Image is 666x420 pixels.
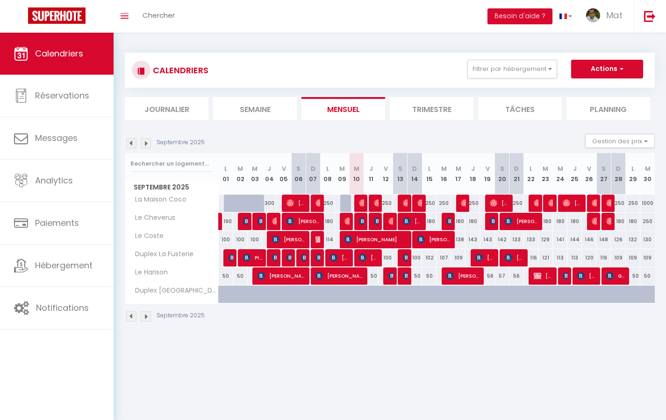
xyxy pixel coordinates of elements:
div: 119 [596,249,611,266]
span: [PERSON_NAME] [374,212,379,230]
div: 50 [422,267,437,285]
span: Ballet Aurore [461,194,465,212]
abbr: M [237,164,243,173]
th: 04 [262,153,277,195]
span: Gome Imadiy [606,267,625,285]
th: 29 [626,153,640,195]
div: 250 [422,195,437,212]
span: Analytics [35,175,73,186]
span: [PERSON_NAME] [403,212,422,230]
span: [PERSON_NAME] [577,267,596,285]
span: [PERSON_NAME] [592,212,596,230]
span: Duplex [GEOGRAPHIC_DATA][PERSON_NAME] [127,286,220,296]
div: 129 [538,231,553,248]
span: [PERSON_NAME] [548,194,553,212]
span: [PERSON_NAME] [315,267,364,285]
div: 102 [422,249,437,266]
abbr: S [602,164,606,173]
span: [PERSON_NAME] [359,212,364,230]
abbr: L [530,164,532,173]
div: 130 [640,231,655,248]
abbr: L [428,164,431,173]
div: 100 [233,231,248,248]
div: 56 [480,267,494,285]
span: Le Cheverus [127,213,178,223]
th: 15 [422,153,437,195]
div: 141 [553,231,567,248]
th: 05 [277,153,291,195]
th: 26 [582,153,596,195]
abbr: V [282,164,286,173]
th: 07 [306,153,320,195]
img: Super Booking [28,7,86,24]
div: 148 [596,231,611,248]
div: 121 [538,249,553,266]
div: 143 [480,231,494,248]
div: 180 [465,213,480,230]
li: Journalier [125,97,208,120]
span: [PERSON_NAME] [286,249,291,266]
div: 250 [611,195,625,212]
div: 109 [626,249,640,266]
a: [PERSON_NAME] [219,213,223,231]
div: 50 [219,267,233,285]
span: Messages [35,132,78,144]
span: [PERSON_NAME] [359,249,378,266]
li: Mensuel [301,97,385,120]
span: [PERSON_NAME] [505,212,538,230]
span: [PERSON_NAME] [505,249,524,266]
div: 126 [611,231,625,248]
abbr: V [384,164,388,173]
span: [PERSON_NAME] [563,194,582,212]
abbr: D [412,164,417,173]
span: [PERSON_NAME] [388,212,393,230]
div: 180 [422,213,437,230]
span: [PERSON_NAME] [286,212,320,230]
span: [PERSON_NAME] [534,194,538,212]
abbr: M [456,164,461,173]
span: [PERSON_NAME] [344,212,349,230]
div: 100 [408,249,422,266]
div: 109 [611,249,625,266]
abbr: M [339,164,345,173]
img: ... [586,8,600,22]
div: 180 [538,213,553,230]
th: 02 [233,153,248,195]
div: 132 [626,231,640,248]
span: Storm van Scherpenseel [272,249,277,266]
div: 116 [524,249,538,266]
button: Filtrer par hébergement [467,60,557,78]
th: 09 [335,153,349,195]
span: Prof. [PERSON_NAME] [243,249,262,266]
div: 109 [451,249,465,266]
span: [PERSON_NAME] [563,267,567,285]
img: logout [644,10,656,22]
span: [PERSON_NAME] [592,194,596,212]
span: [PERSON_NAME] [403,249,408,266]
button: Gestion des prix [585,134,655,148]
div: 56 [509,267,524,285]
th: 27 [596,153,611,195]
div: 180 [320,213,335,230]
th: 01 [219,153,233,195]
abbr: M [252,164,258,173]
span: [PERSON_NAME] [315,194,320,212]
div: 100 [248,231,262,248]
div: 107 [437,249,451,266]
li: Planning [566,97,650,120]
div: 100 [379,249,393,266]
div: 133 [509,231,524,248]
div: 113 [567,249,582,266]
th: 03 [248,153,262,195]
span: Calendriers [35,48,83,59]
div: 250 [437,195,451,212]
span: Le Coste [127,231,166,241]
li: Tâches [478,97,562,120]
div: 250 [626,195,640,212]
h3: CALENDRIERS [150,60,208,81]
div: 180 [626,213,640,230]
div: 180 [567,213,582,230]
div: 250 [465,195,480,212]
div: 138 [451,231,465,248]
th: 22 [524,153,538,195]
